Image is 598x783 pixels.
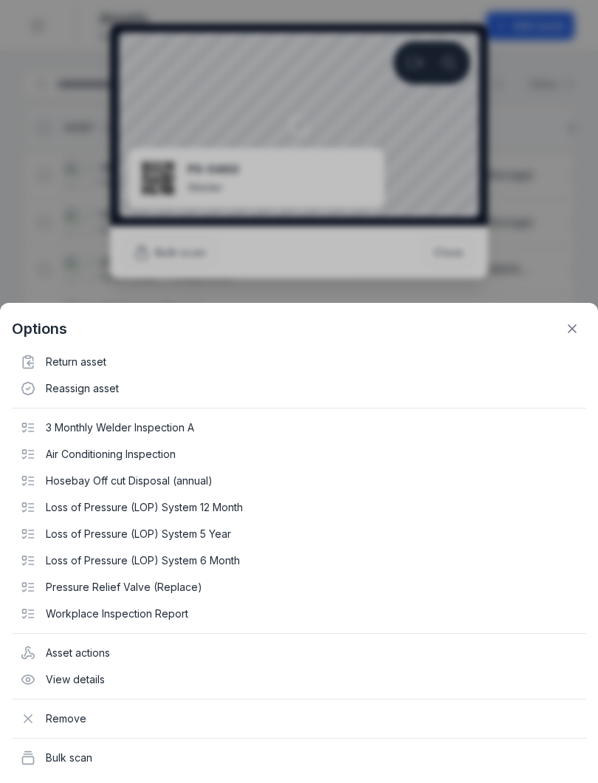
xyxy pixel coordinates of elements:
div: Pressure Relief Valve (Replace) [12,574,586,601]
strong: Options [12,318,67,339]
div: Remove [12,705,586,732]
div: Asset actions [12,640,586,666]
div: Hosebay Off cut Disposal (annual) [12,468,586,494]
div: Workplace Inspection Report [12,601,586,627]
div: Loss of Pressure (LOP) System 6 Month [12,547,586,574]
div: Air Conditioning Inspection [12,441,586,468]
div: Loss of Pressure (LOP) System 12 Month [12,494,586,521]
div: Bulk scan [12,745,586,771]
div: Reassign asset [12,375,586,402]
div: View details [12,666,586,693]
div: Loss of Pressure (LOP) System 5 Year [12,521,586,547]
div: Return asset [12,349,586,375]
div: 3 Monthly Welder Inspection A [12,414,586,441]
